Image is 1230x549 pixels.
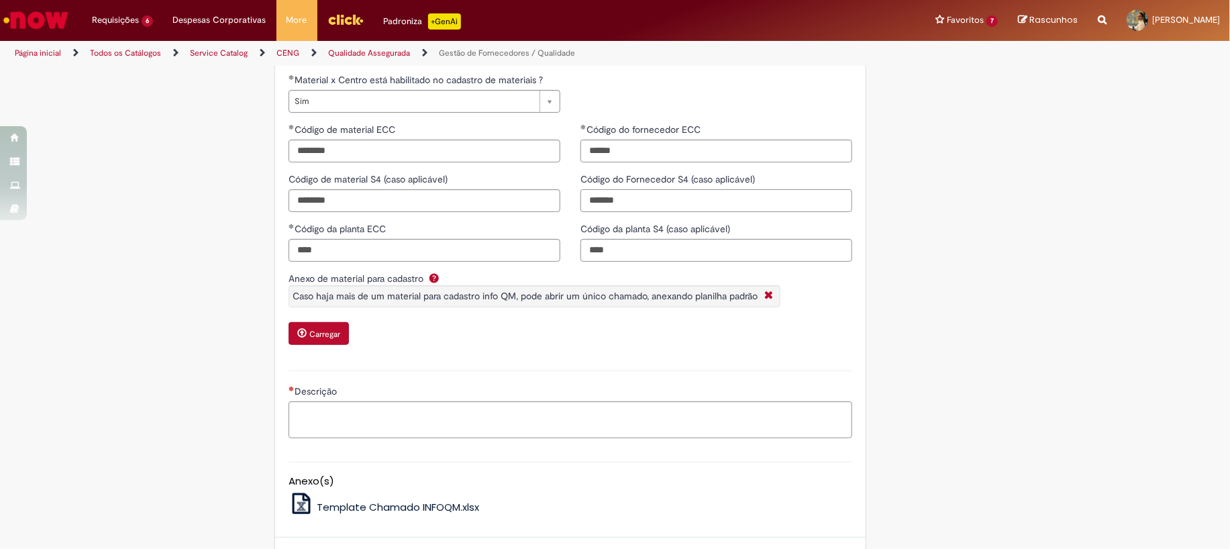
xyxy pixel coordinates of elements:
span: Código do Fornecedor S4 (caso aplicável) [580,173,758,185]
h5: Anexo(s) [289,476,852,487]
ul: Trilhas de página [10,41,810,66]
span: Descrição [295,385,340,397]
span: [PERSON_NAME] [1152,14,1220,26]
span: Material x Centro está habilitado no cadastro de materiais ? [295,74,546,86]
span: Necessários [289,386,295,391]
span: Código da planta S4 (caso aplicável) [580,223,733,235]
a: Página inicial [15,48,61,58]
span: Caso haja mais de um material para cadastro info QM, pode abrir um único chamado, anexando planil... [293,290,758,302]
small: Carregar [309,329,340,340]
div: Padroniza [384,13,461,30]
textarea: Descrição [289,401,852,438]
span: Obrigatório Preenchido [580,124,586,130]
span: Código de material ECC [295,123,398,136]
span: More [287,13,307,27]
a: Rascunhos [1018,14,1078,27]
span: Código da planta ECC [295,223,389,235]
span: Template Chamado INFOQM.xlsx [317,500,479,514]
i: Fechar Aviso Por question_anexo_de_material_para_cadastro [761,289,776,303]
span: Obrigatório Preenchido [289,124,295,130]
a: Qualidade Assegurada [328,48,410,58]
span: Código do fornecedor ECC [586,123,703,136]
a: CENG [276,48,299,58]
input: Código da planta ECC [289,239,560,262]
a: Service Catalog [190,48,248,58]
span: Sim [295,91,533,112]
span: Ajuda para Anexo de material para cadastro [426,272,442,283]
span: Código de material S4 (caso aplicável) [289,173,450,185]
span: Rascunhos [1029,13,1078,26]
span: 6 [142,15,153,27]
span: Despesas Corporativas [173,13,266,27]
span: Favoritos [947,13,984,27]
a: Todos os Catálogos [90,48,161,58]
p: +GenAi [428,13,461,30]
a: Gestão de Fornecedores / Qualidade [439,48,575,58]
input: Código do Fornecedor S4 (caso aplicável) [580,189,852,212]
input: Código de material S4 (caso aplicável) [289,189,560,212]
button: Carregar anexo de Anexo de material para cadastro [289,322,349,345]
img: click_logo_yellow_360x200.png [327,9,364,30]
span: 7 [986,15,998,27]
img: ServiceNow [1,7,70,34]
span: Obrigatório Preenchido [289,223,295,229]
input: Código da planta S4 (caso aplicável) [580,239,852,262]
input: Código de material ECC [289,140,560,162]
span: Requisições [92,13,139,27]
a: Template Chamado INFOQM.xlsx [289,500,479,514]
input: Código do fornecedor ECC [580,140,852,162]
span: Obrigatório Preenchido [289,74,295,80]
span: Anexo de material para cadastro [289,272,426,285]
